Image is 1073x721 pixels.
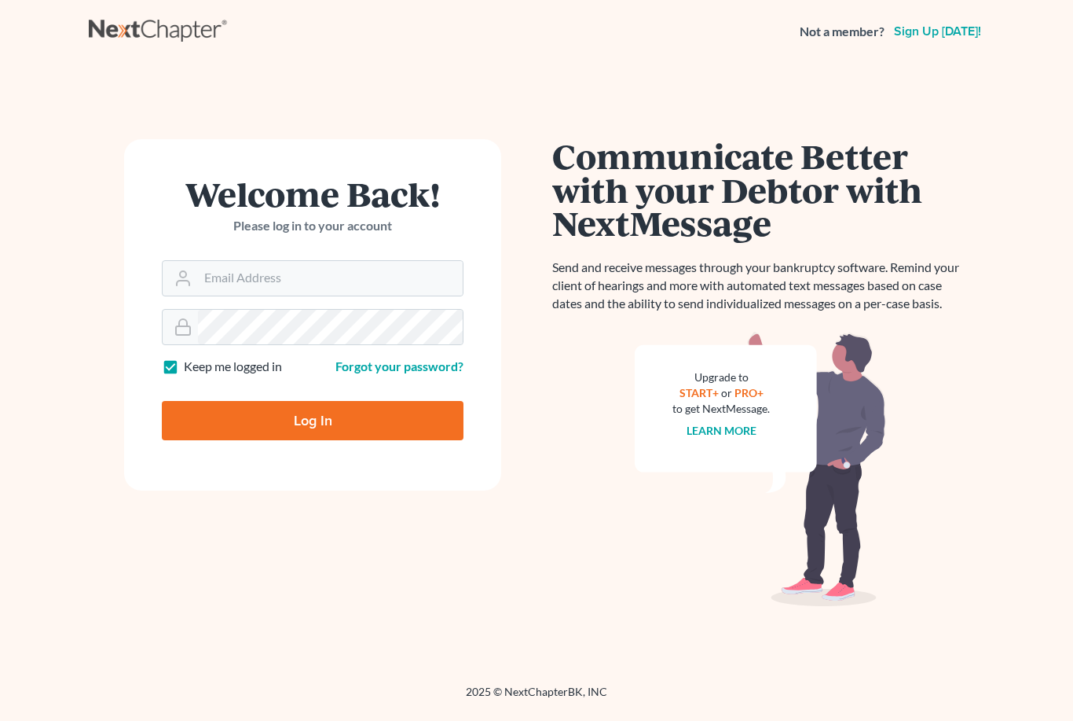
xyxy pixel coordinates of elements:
p: Please log in to your account [162,217,463,235]
p: Send and receive messages through your bankruptcy software. Remind your client of hearings and mo... [552,259,969,313]
div: to get NextMessage. [672,401,770,417]
label: Keep me logged in [184,358,282,376]
div: 2025 © NextChapterBK, INC [89,684,984,712]
input: Email Address [198,261,463,296]
a: Learn more [687,424,756,437]
strong: Not a member? [800,23,884,41]
a: Forgot your password? [335,359,463,373]
h1: Welcome Back! [162,177,463,211]
div: Upgrade to [672,370,770,385]
a: START+ [679,386,719,399]
span: or [721,386,732,399]
img: nextmessage_bg-59042aed3d76b12b5cd301f8e5b87938c9018125f34e5fa2b7a6b67550977c72.svg [635,332,886,607]
a: PRO+ [734,386,764,399]
input: Log In [162,401,463,440]
h1: Communicate Better with your Debtor with NextMessage [552,139,969,240]
a: Sign up [DATE]! [891,25,984,38]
